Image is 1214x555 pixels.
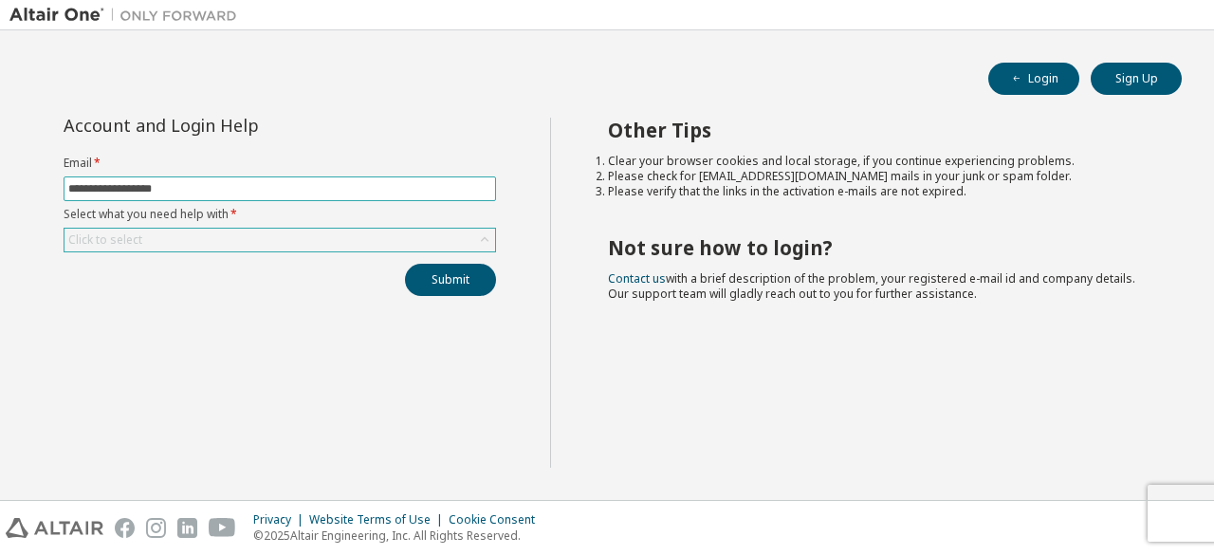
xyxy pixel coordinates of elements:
[146,518,166,538] img: instagram.svg
[608,118,1149,142] h2: Other Tips
[6,518,103,538] img: altair_logo.svg
[608,184,1149,199] li: Please verify that the links in the activation e-mails are not expired.
[9,6,247,25] img: Altair One
[1091,63,1182,95] button: Sign Up
[405,264,496,296] button: Submit
[64,156,496,171] label: Email
[608,235,1149,260] h2: Not sure how to login?
[177,518,197,538] img: linkedin.svg
[608,270,666,287] a: Contact us
[608,169,1149,184] li: Please check for [EMAIL_ADDRESS][DOMAIN_NAME] mails in your junk or spam folder.
[309,512,449,527] div: Website Terms of Use
[64,207,496,222] label: Select what you need help with
[449,512,546,527] div: Cookie Consent
[64,229,495,251] div: Click to select
[253,527,546,544] p: © 2025 Altair Engineering, Inc. All Rights Reserved.
[608,154,1149,169] li: Clear your browser cookies and local storage, if you continue experiencing problems.
[209,518,236,538] img: youtube.svg
[253,512,309,527] div: Privacy
[64,118,410,133] div: Account and Login Help
[115,518,135,538] img: facebook.svg
[608,270,1135,302] span: with a brief description of the problem, your registered e-mail id and company details. Our suppo...
[68,232,142,248] div: Click to select
[988,63,1079,95] button: Login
